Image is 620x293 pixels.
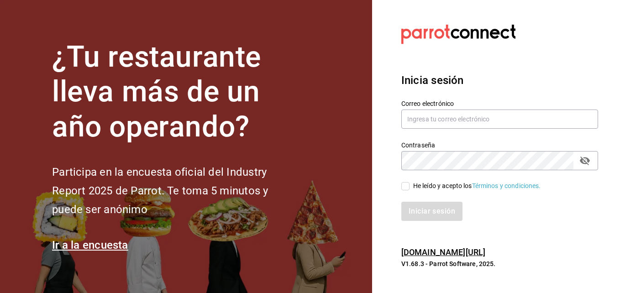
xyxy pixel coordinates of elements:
a: Términos y condiciones. [472,182,541,189]
input: Ingresa tu correo electrónico [401,110,598,129]
h3: Inicia sesión [401,72,598,89]
label: Contraseña [401,141,598,148]
button: passwordField [577,153,593,168]
h1: ¿Tu restaurante lleva más de un año operando? [52,40,299,145]
a: [DOMAIN_NAME][URL] [401,247,485,257]
a: Ir a la encuesta [52,239,128,251]
p: V1.68.3 - Parrot Software, 2025. [401,259,598,268]
div: He leído y acepto los [413,181,541,191]
label: Correo electrónico [401,100,598,106]
h2: Participa en la encuesta oficial del Industry Report 2025 de Parrot. Te toma 5 minutos y puede se... [52,163,299,219]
